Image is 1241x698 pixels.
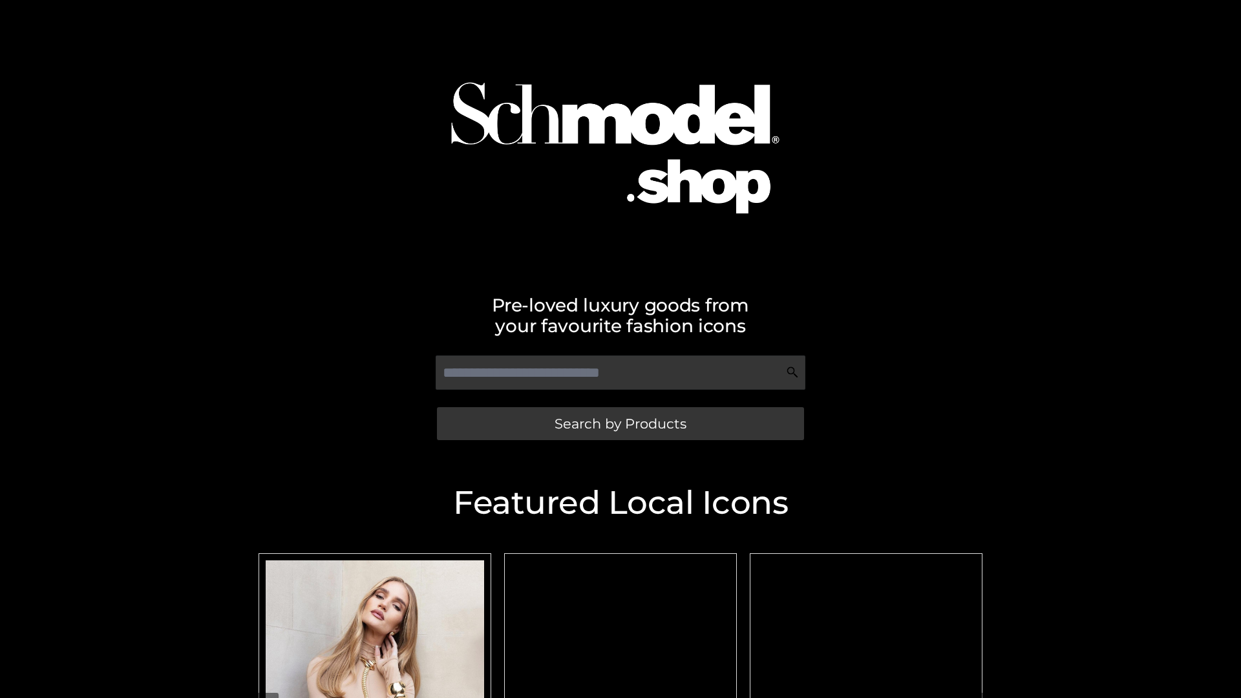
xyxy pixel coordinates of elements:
h2: Pre-loved luxury goods from your favourite fashion icons [252,295,989,336]
img: Search Icon [786,366,799,379]
h2: Featured Local Icons​ [252,487,989,519]
a: Search by Products [437,407,804,440]
span: Search by Products [555,417,686,430]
